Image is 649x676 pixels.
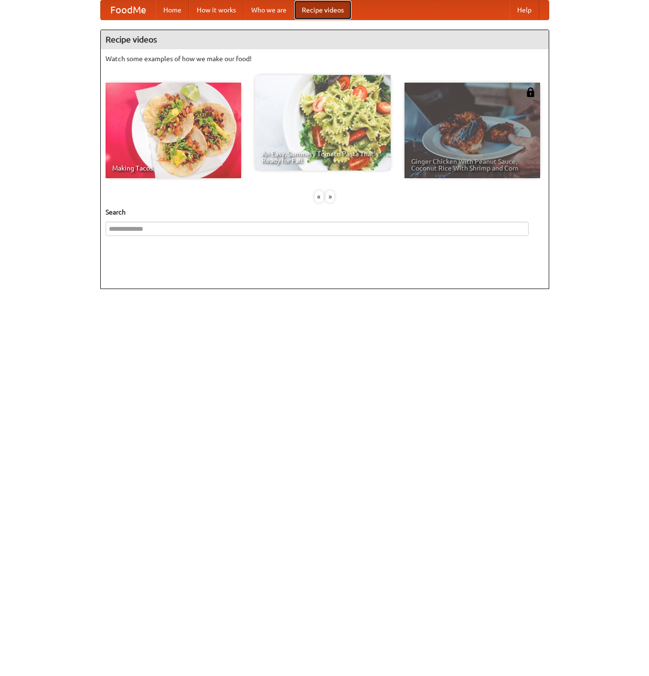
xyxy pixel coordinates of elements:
div: « [315,191,323,203]
a: How it works [189,0,244,20]
p: Watch some examples of how we make our food! [106,54,544,64]
a: Recipe videos [294,0,351,20]
a: Who we are [244,0,294,20]
a: FoodMe [101,0,156,20]
a: Home [156,0,189,20]
span: An Easy, Summery Tomato Pasta That's Ready for Fall [262,150,384,164]
a: Making Tacos [106,83,241,178]
h5: Search [106,207,544,217]
a: Help [510,0,539,20]
h4: Recipe videos [101,30,549,49]
div: » [326,191,334,203]
span: Making Tacos [112,165,234,172]
img: 483408.png [526,87,535,97]
a: An Easy, Summery Tomato Pasta That's Ready for Fall [255,75,391,171]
